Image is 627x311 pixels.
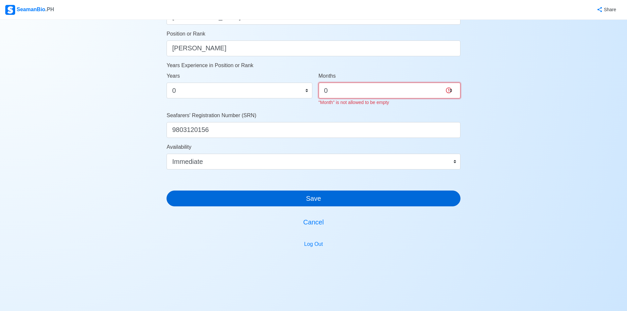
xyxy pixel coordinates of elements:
div: SeamanBio [5,5,54,15]
button: Log Out [300,238,327,250]
img: Logo [5,5,15,15]
input: ex. 1234567890 [167,122,460,138]
span: Position or Rank [167,31,205,37]
button: Cancel [167,214,460,230]
input: ex. 2nd Officer w/ Master License [167,40,460,56]
label: Years [167,72,180,80]
span: .PH [45,7,54,12]
label: Months [319,72,336,80]
p: Years Experience in Position or Rank [167,62,460,69]
button: Save [167,191,460,206]
button: Share [590,3,622,16]
span: Seafarers' Registration Number (SRN) [167,113,256,118]
label: Availability [167,143,191,151]
small: "Month" is not allowed to be empty [319,100,389,105]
